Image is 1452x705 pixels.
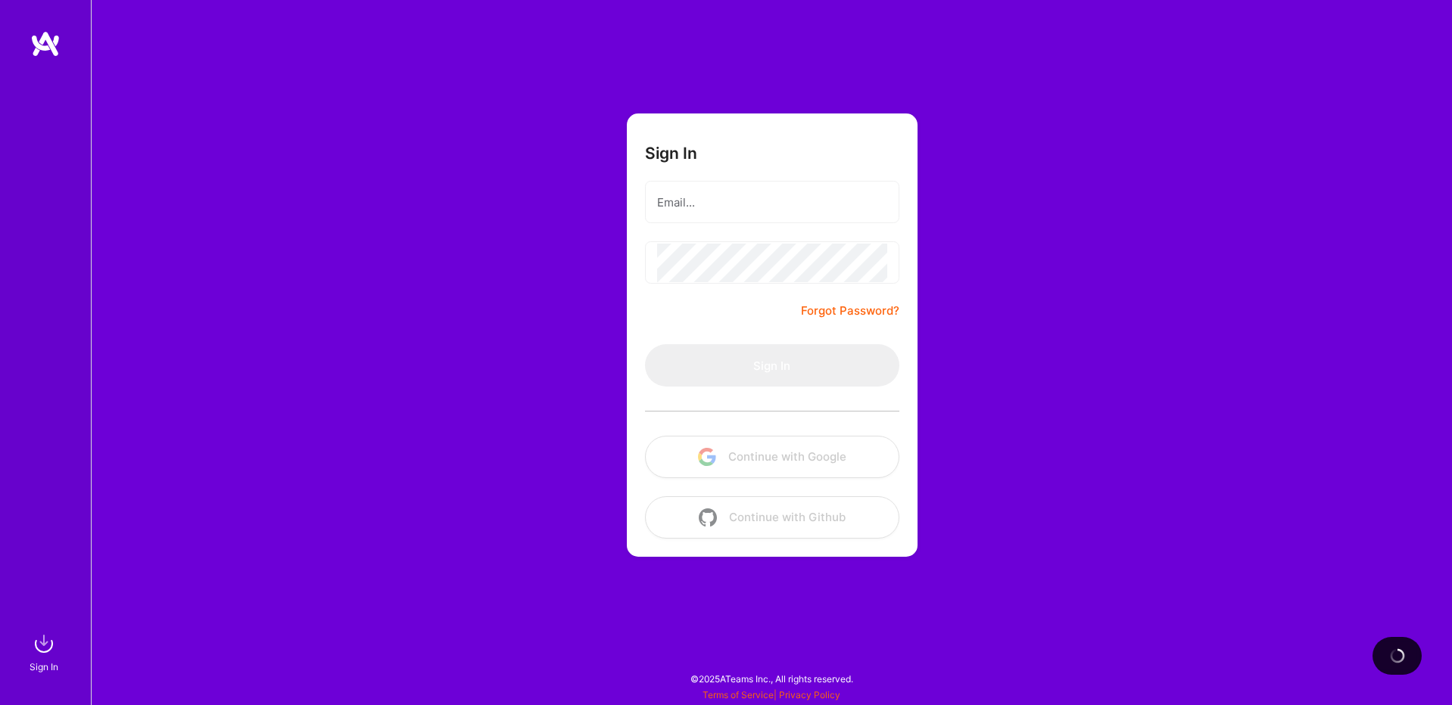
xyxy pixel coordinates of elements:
[30,30,61,57] img: logo
[645,144,697,163] h3: Sign In
[801,302,899,320] a: Forgot Password?
[657,183,887,222] input: Email...
[779,689,840,700] a: Privacy Policy
[699,508,717,526] img: icon
[1389,648,1406,664] img: loading
[91,660,1452,697] div: © 2025 ATeams Inc., All rights reserved.
[703,689,774,700] a: Terms of Service
[645,436,899,478] button: Continue with Google
[30,659,58,675] div: Sign In
[32,629,59,675] a: sign inSign In
[703,689,840,700] span: |
[645,344,899,387] button: Sign In
[645,496,899,539] button: Continue with Github
[29,629,59,659] img: sign in
[698,448,716,466] img: icon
